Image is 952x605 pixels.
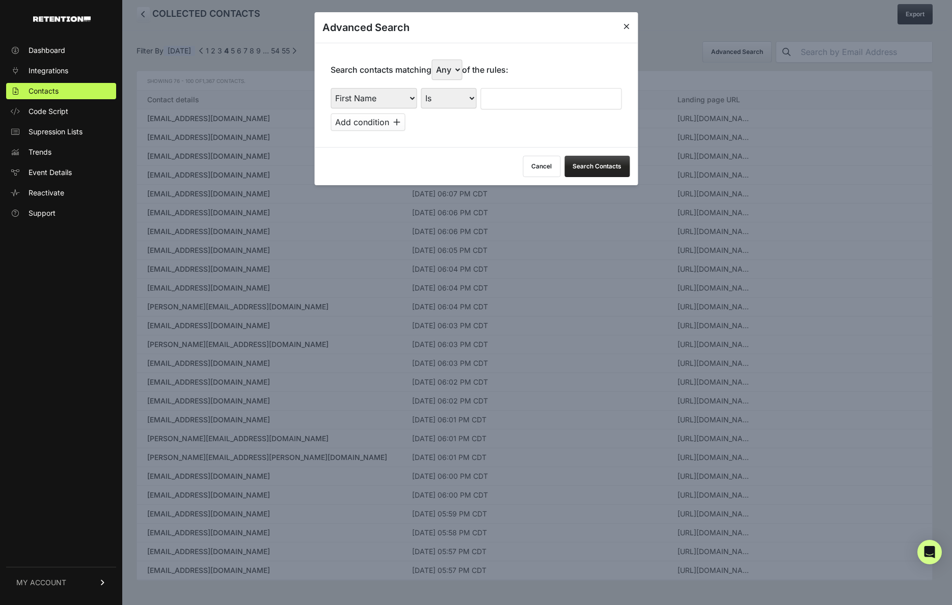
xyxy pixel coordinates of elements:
[917,540,942,564] div: Open Intercom Messenger
[6,63,116,79] a: Integrations
[331,113,405,131] button: Add condition
[29,208,56,218] span: Support
[6,205,116,221] a: Support
[29,127,83,137] span: Supression Lists
[29,86,59,96] span: Contacts
[6,567,116,598] a: MY ACCOUNT
[564,156,630,177] button: Search Contacts
[33,16,91,22] img: Retention.com
[16,578,66,588] span: MY ACCOUNT
[29,147,51,157] span: Trends
[6,83,116,99] a: Contacts
[6,164,116,181] a: Event Details
[6,124,116,140] a: Supression Lists
[523,156,560,177] button: Cancel
[6,144,116,160] a: Trends
[6,185,116,201] a: Reactivate
[6,103,116,120] a: Code Script
[29,66,68,76] span: Integrations
[322,20,410,35] h3: Advanced Search
[29,167,72,178] span: Event Details
[331,60,508,80] p: Search contacts matching of the rules:
[29,106,68,117] span: Code Script
[6,42,116,59] a: Dashboard
[29,188,64,198] span: Reactivate
[29,45,65,55] span: Dashboard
